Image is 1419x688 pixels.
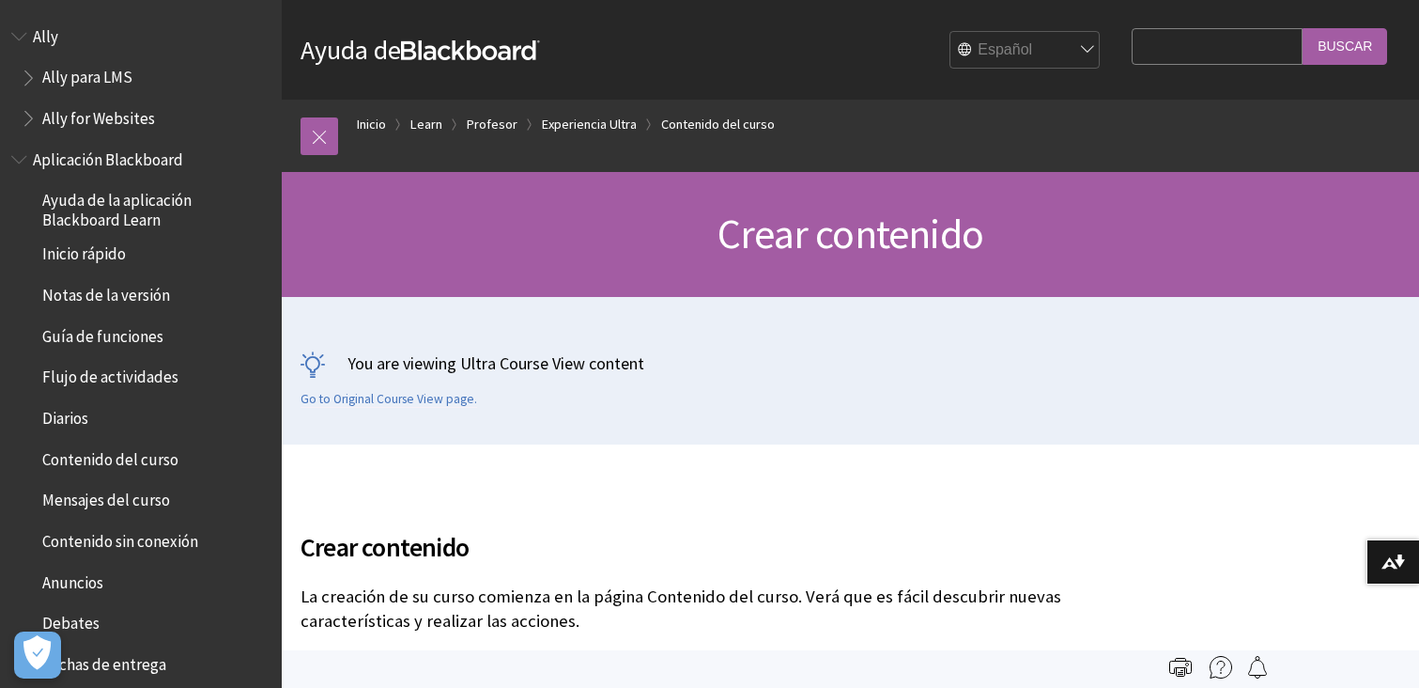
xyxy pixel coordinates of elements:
[33,144,183,169] span: Aplicación Blackboard
[11,21,270,134] nav: Book outline for Anthology Ally Help
[717,208,983,259] span: Crear contenido
[42,444,178,469] span: Contenido del curso
[301,352,1400,375] p: You are viewing Ultra Course View content
[42,608,100,633] span: Debates
[42,362,178,387] span: Flujo de actividades
[357,113,386,136] a: Inicio
[42,567,103,592] span: Anuncios
[42,185,269,229] span: Ayuda de la aplicación Blackboard Learn
[1210,656,1232,679] img: More help
[1246,656,1269,679] img: Follow this page
[14,632,61,679] button: Abrir preferencias
[42,649,166,674] span: Fechas de entrega
[467,113,517,136] a: Profesor
[661,113,775,136] a: Contenido del curso
[1303,28,1387,65] input: Buscar
[42,102,155,128] span: Ally for Websites
[1169,656,1192,679] img: Print
[301,33,540,67] a: Ayuda deBlackboard
[33,21,58,46] span: Ally
[542,113,637,136] a: Experiencia Ultra
[42,239,126,264] span: Inicio rápido
[42,321,163,346] span: Guía de funciones
[42,279,170,305] span: Notas de la versión
[301,505,1122,567] h2: Crear contenido
[410,113,442,136] a: Learn
[301,585,1122,633] p: La creación de su curso comienza en la página Contenido del curso. Verá que es fácil descubrir nu...
[42,525,198,551] span: Contenido sin conexión
[401,40,540,60] strong: Blackboard
[42,485,170,510] span: Mensajes del curso
[301,391,477,408] a: Go to Original Course View page.
[42,402,88,428] span: Diarios
[950,32,1101,70] select: Site Language Selector
[42,62,132,87] span: Ally para LMS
